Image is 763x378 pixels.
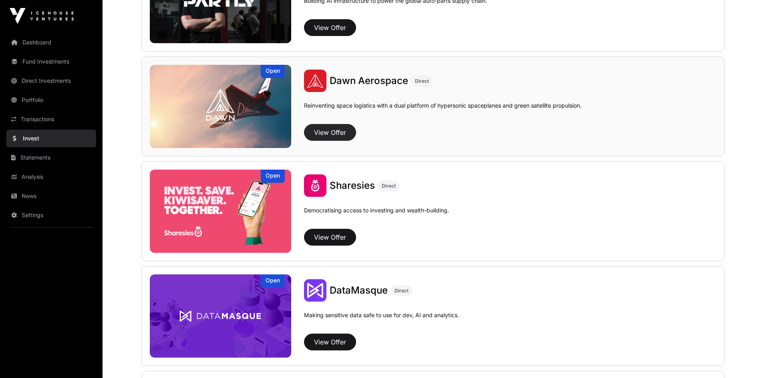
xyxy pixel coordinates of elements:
a: Direct Investments [6,72,96,90]
img: Sharesies [304,174,326,197]
a: SharesiesOpen [150,170,292,253]
span: Dawn Aerospace [330,75,408,86]
span: Direct [395,288,409,294]
a: Dashboard [6,34,96,51]
a: Dawn AerospaceOpen [150,65,292,148]
img: Dawn Aerospace [304,70,326,92]
a: Sharesies [330,179,375,192]
img: DataMasque [150,274,292,358]
a: Statements [6,149,96,166]
a: News [6,187,96,205]
img: Dawn Aerospace [150,65,292,148]
a: Settings [6,206,96,224]
p: Making sensitive data safe to use for dev, AI and analytics. [304,311,459,330]
div: Open [261,65,285,78]
button: View Offer [304,334,356,350]
span: Direct [415,78,429,84]
p: Reinventing space logistics with a dual platform of hypersonic spaceplanes and green satellite pr... [304,102,582,121]
div: Open [261,274,285,288]
button: View Offer [304,124,356,141]
span: DataMasque [330,284,388,296]
button: View Offer [304,229,356,246]
a: Transactions [6,110,96,128]
iframe: Chat Widget [723,340,763,378]
a: DataMasqueOpen [150,274,292,358]
a: DataMasque [330,284,388,297]
a: Portfolio [6,91,96,109]
div: Open [261,170,285,183]
span: Sharesies [330,180,375,191]
button: View Offer [304,19,356,36]
span: Direct [382,183,396,189]
a: Dawn Aerospace [330,74,408,87]
a: Invest [6,130,96,147]
a: Fund Investments [6,53,96,70]
a: Analysis [6,168,96,186]
img: Icehouse Ventures Logo [10,8,74,24]
img: Sharesies [150,170,292,253]
img: DataMasque [304,279,326,302]
p: Democratising access to investing and wealth-building. [304,206,449,226]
